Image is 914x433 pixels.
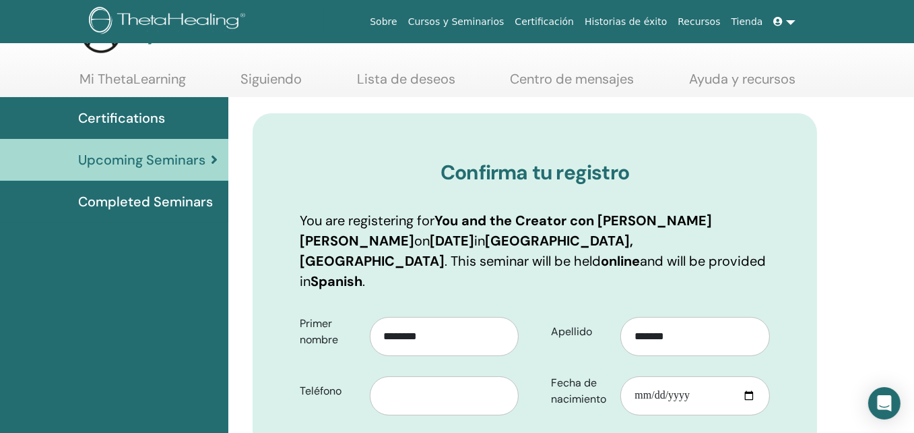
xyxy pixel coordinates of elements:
b: You and the Creator con [PERSON_NAME] [PERSON_NAME] [300,212,712,250]
a: Siguiendo [241,71,302,97]
span: Completed Seminars [78,192,213,212]
div: Open Intercom Messenger [868,387,901,420]
span: Certifications [78,108,165,128]
label: Fecha de nacimiento [541,370,620,412]
img: logo.png [89,7,250,37]
b: [DATE] [430,232,474,250]
p: You are registering for on in . This seminar will be held and will be provided in . [300,210,770,291]
a: Historias de éxito [579,9,672,34]
a: Tienda [726,9,769,34]
a: Mi ThetaLearning [79,71,186,97]
label: Primer nombre [290,311,369,353]
a: Ayuda y recursos [689,71,795,97]
label: Apellido [541,319,620,345]
a: Cursos y Seminarios [403,9,510,34]
b: online [601,252,640,270]
a: Centro de mensajes [511,71,634,97]
a: Recursos [672,9,725,34]
span: Upcoming Seminars [78,150,205,170]
a: Sobre [364,9,402,34]
b: Spanish [311,272,362,290]
h3: My Dashboard [128,21,265,45]
h3: Confirma tu registro [300,161,770,185]
a: Certificación [509,9,579,34]
label: Teléfono [290,378,369,404]
a: Lista de deseos [357,71,455,97]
